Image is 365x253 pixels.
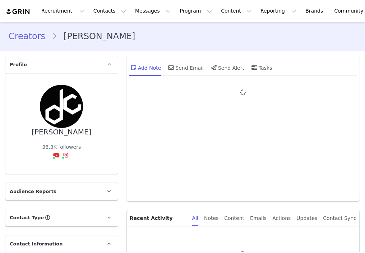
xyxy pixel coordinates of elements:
[32,128,91,136] div: [PERSON_NAME]
[129,59,161,76] div: Add Note
[301,3,329,19] a: Brands
[217,3,256,19] button: Content
[6,8,31,15] img: grin logo
[10,61,27,68] span: Profile
[63,152,69,158] img: instagram.svg
[323,210,356,226] div: Contact Sync
[250,59,272,76] div: Tasks
[130,210,186,226] p: Recent Activity
[256,3,301,19] button: Reporting
[192,210,198,226] div: All
[40,85,83,128] img: 456bbcf1-83db-409c-8687-2a48b94f79c6.jpg
[167,59,204,76] div: Send Email
[9,30,52,43] a: Creators
[175,3,216,19] button: Program
[42,143,81,151] div: 38.3K followers
[204,210,218,226] div: Notes
[272,210,291,226] div: Actions
[250,210,267,226] div: Emails
[89,3,130,19] button: Contacts
[10,214,44,221] span: Contact Type
[209,59,244,76] div: Send Alert
[10,240,63,248] span: Contact Information
[131,3,175,19] button: Messages
[10,188,56,195] span: Audience Reports
[296,210,317,226] div: Updates
[224,210,244,226] div: Content
[37,3,89,19] button: Recruitment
